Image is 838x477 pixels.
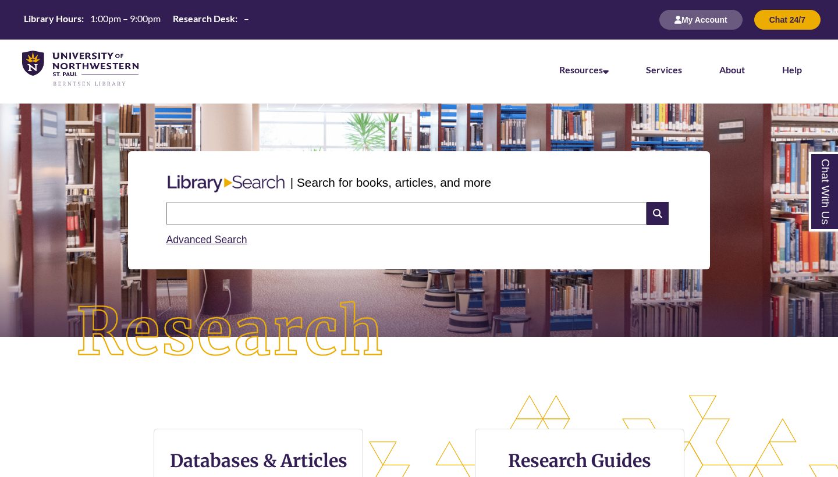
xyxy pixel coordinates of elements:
h3: Databases & Articles [164,450,353,472]
img: Libary Search [162,170,290,197]
a: Advanced Search [166,234,247,245]
a: Resources [559,64,609,75]
p: | Search for books, articles, and more [290,173,491,191]
a: Hours Today [19,12,254,28]
a: Help [782,64,802,75]
a: Services [646,64,682,75]
i: Search [647,202,669,225]
span: – [244,13,249,24]
table: Hours Today [19,12,254,27]
th: Library Hours: [19,12,86,25]
span: 1:00pm – 9:00pm [90,13,161,24]
a: Chat 24/7 [754,15,821,24]
th: Research Desk: [168,12,239,25]
img: UNWSP Library Logo [22,51,139,87]
button: My Account [659,10,743,30]
a: About [719,64,745,75]
h3: Research Guides [485,450,674,472]
img: Research [42,267,419,398]
a: My Account [659,15,743,24]
button: Chat 24/7 [754,10,821,30]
